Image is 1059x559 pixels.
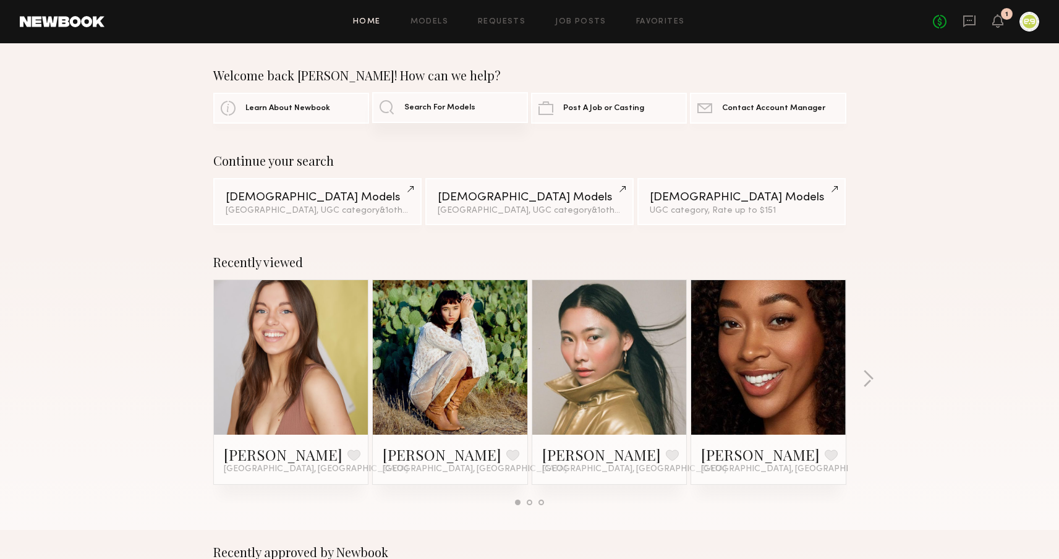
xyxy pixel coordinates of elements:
[213,93,369,124] a: Learn About Newbook
[542,464,726,474] span: [GEOGRAPHIC_DATA], [GEOGRAPHIC_DATA]
[213,153,846,168] div: Continue your search
[531,93,687,124] a: Post A Job or Casting
[226,207,409,215] div: [GEOGRAPHIC_DATA], UGC category
[224,464,408,474] span: [GEOGRAPHIC_DATA], [GEOGRAPHIC_DATA]
[1005,11,1008,18] div: 1
[213,68,846,83] div: Welcome back [PERSON_NAME]! How can we help?
[438,192,621,203] div: [DEMOGRAPHIC_DATA] Models
[372,92,528,123] a: Search For Models
[226,192,409,203] div: [DEMOGRAPHIC_DATA] Models
[245,105,330,113] span: Learn About Newbook
[722,105,825,113] span: Contact Account Manager
[636,18,685,26] a: Favorites
[425,178,634,225] a: [DEMOGRAPHIC_DATA] Models[GEOGRAPHIC_DATA], UGC category&1other filter
[404,104,475,112] span: Search For Models
[213,255,846,270] div: Recently viewed
[542,445,661,464] a: [PERSON_NAME]
[410,18,448,26] a: Models
[637,178,846,225] a: [DEMOGRAPHIC_DATA] ModelsUGC category, Rate up to $151
[650,192,833,203] div: [DEMOGRAPHIC_DATA] Models
[690,93,846,124] a: Contact Account Manager
[438,207,621,215] div: [GEOGRAPHIC_DATA], UGC category
[650,207,833,215] div: UGC category, Rate up to $151
[592,207,645,215] span: & 1 other filter
[555,18,606,26] a: Job Posts
[563,105,644,113] span: Post A Job or Casting
[478,18,525,26] a: Requests
[383,445,501,464] a: [PERSON_NAME]
[380,207,433,215] span: & 1 other filter
[224,445,342,464] a: [PERSON_NAME]
[353,18,381,26] a: Home
[701,445,820,464] a: [PERSON_NAME]
[213,178,422,225] a: [DEMOGRAPHIC_DATA] Models[GEOGRAPHIC_DATA], UGC category&1other filter
[383,464,567,474] span: [GEOGRAPHIC_DATA], [GEOGRAPHIC_DATA]
[701,464,885,474] span: [GEOGRAPHIC_DATA], [GEOGRAPHIC_DATA]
